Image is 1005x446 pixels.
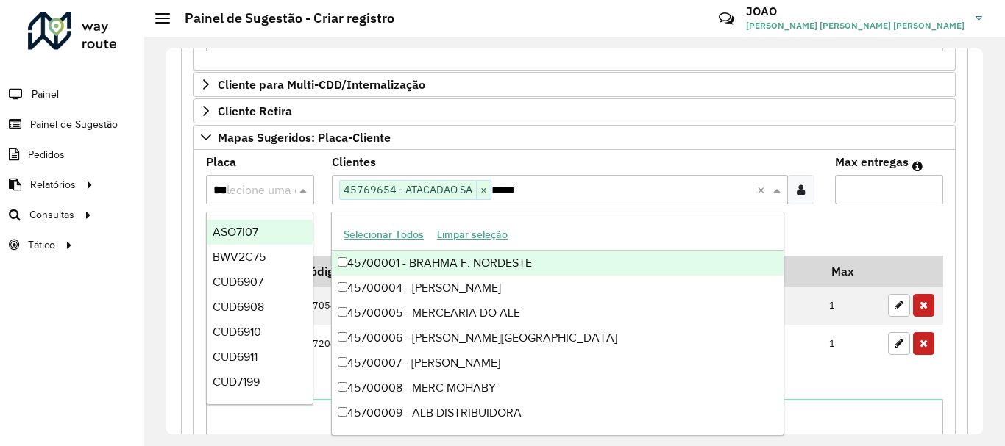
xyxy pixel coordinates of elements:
span: CUD6908 [213,301,264,313]
div: 45700009 - ALB DISTRIBUIDORA [332,400,784,425]
label: Placa [206,153,236,170]
h3: JOAO [746,4,965,18]
a: Cliente para Multi-CDD/Internalização [193,72,956,97]
div: 45700007 - [PERSON_NAME] [332,350,784,375]
span: Painel [32,87,59,102]
a: Cliente Retira [193,98,956,123]
div: 45700005 - MERCEARIA DO ALE [332,301,784,325]
span: Pedidos [28,147,65,162]
div: 45700006 - [PERSON_NAME][GEOGRAPHIC_DATA] [332,325,784,350]
span: [PERSON_NAME] [PERSON_NAME] [PERSON_NAME] [746,19,965,32]
h2: Painel de Sugestão - Criar registro [170,10,394,26]
button: Limpar seleção [430,223,514,246]
span: Cliente Retira [218,105,292,117]
th: Max [822,256,881,287]
span: Tático [28,237,55,253]
em: Máximo de clientes que serão colocados na mesma rota com os clientes informados [912,160,923,172]
label: Clientes [332,153,376,170]
td: 1 [822,287,881,325]
span: Relatórios [30,177,76,193]
ng-dropdown-panel: Options list [206,212,313,405]
span: Mapas Sugeridos: Placa-Cliente [218,132,391,143]
span: BWV2C75 [213,251,266,263]
label: Max entregas [835,153,909,170]
td: 1 [822,325,881,363]
span: CUD6911 [213,350,258,363]
a: Mapas Sugeridos: Placa-Cliente [193,125,956,150]
span: Painel de Sugestão [30,117,118,132]
span: CUD6907 [213,276,263,288]
button: Selecionar Todos [337,223,430,246]
div: 45700004 - [PERSON_NAME] [332,276,784,301]
span: × [476,181,491,199]
span: ASO7I07 [213,226,258,238]
span: Cliente para Multi-CDD/Internalização [218,79,425,90]
span: Clear all [757,181,770,198]
span: 45769654 - ATACADAO SA [340,181,476,198]
ng-dropdown-panel: Options list [331,212,784,436]
span: CUD7199 [213,375,260,388]
div: 45700001 - BRAHMA F. NORDESTE [332,251,784,276]
div: 45700008 - MERC MOHABY [332,375,784,400]
span: Consultas [29,207,74,223]
a: Contato Rápido [711,3,742,35]
span: CUD6910 [213,325,261,338]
